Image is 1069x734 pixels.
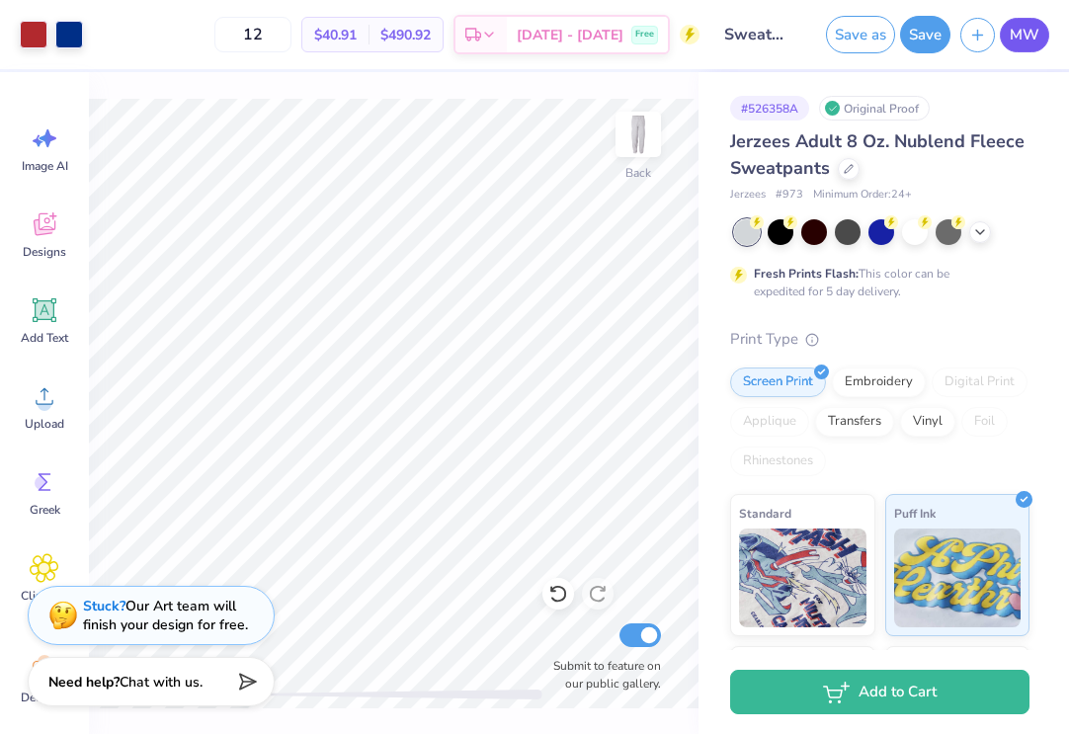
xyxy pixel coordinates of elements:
[819,96,930,121] div: Original Proof
[12,588,77,619] span: Clipart & logos
[214,17,291,52] input: – –
[83,597,248,634] div: Our Art team will finish your design for free.
[30,502,60,518] span: Greek
[517,25,623,45] span: [DATE] - [DATE]
[542,657,661,693] label: Submit to feature on our public gallery.
[900,407,955,437] div: Vinyl
[120,673,203,692] span: Chat with us.
[730,96,809,121] div: # 526358A
[730,129,1025,180] span: Jerzees Adult 8 Oz. Nublend Fleece Sweatpants
[1010,24,1039,46] span: MW
[83,597,125,615] strong: Stuck?
[730,670,1029,714] button: Add to Cart
[1000,18,1049,52] a: MW
[730,407,809,437] div: Applique
[932,367,1028,397] div: Digital Print
[730,447,826,476] div: Rhinestones
[900,16,950,53] button: Save
[730,328,1029,351] div: Print Type
[23,244,66,260] span: Designs
[314,25,357,45] span: $40.91
[754,265,997,300] div: This color can be expedited for 5 day delivery.
[754,266,859,282] strong: Fresh Prints Flash:
[739,503,791,524] span: Standard
[380,25,431,45] span: $490.92
[961,407,1008,437] div: Foil
[709,15,806,54] input: Untitled Design
[48,673,120,692] strong: Need help?
[25,416,64,432] span: Upload
[635,28,654,41] span: Free
[894,503,936,524] span: Puff Ink
[776,187,803,204] span: # 973
[739,529,866,627] img: Standard
[826,16,895,53] button: Save as
[22,158,68,174] span: Image AI
[813,187,912,204] span: Minimum Order: 24 +
[815,407,894,437] div: Transfers
[832,367,926,397] div: Embroidery
[21,330,68,346] span: Add Text
[625,164,651,182] div: Back
[730,367,826,397] div: Screen Print
[894,529,1022,627] img: Puff Ink
[21,690,68,705] span: Decorate
[618,115,658,154] img: Back
[730,187,766,204] span: Jerzees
